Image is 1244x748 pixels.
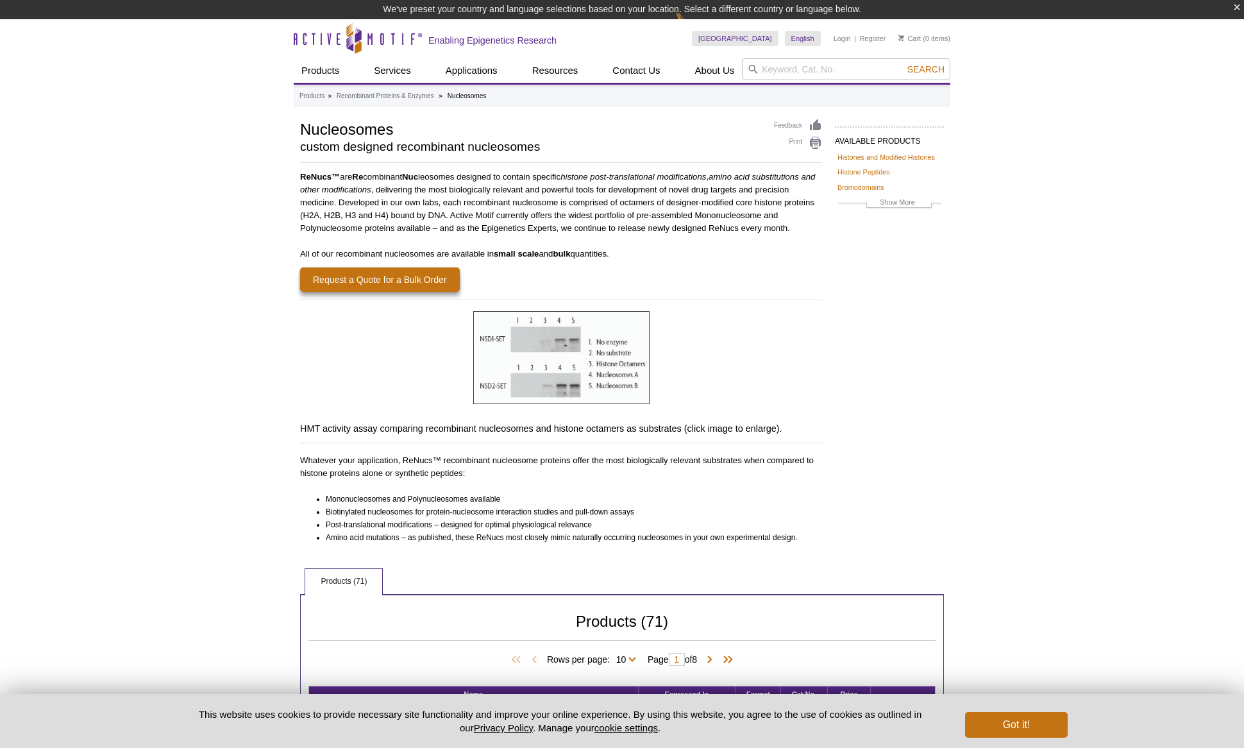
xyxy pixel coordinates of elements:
[907,64,945,74] span: Search
[448,92,487,99] li: Nucleosomes
[428,35,557,46] h2: Enabling Epigenetics Research
[834,34,851,43] a: Login
[904,64,948,75] button: Search
[439,92,442,99] li: »
[300,119,761,138] h1: Nucleosomes
[735,686,781,702] th: Format
[473,311,650,404] img: HMT activity assay comparing recombinant nucleosomes and histone octamers as substrates.
[337,90,434,102] a: Recombinant Proteins & Enzymes
[402,172,418,182] strong: Nuc
[781,686,828,702] th: Cat No.
[742,58,950,80] input: Keyword, Cat. No.
[438,58,505,83] a: Applications
[837,196,941,211] a: Show More
[494,249,539,259] strong: small scale
[326,493,811,506] li: Mononucleosomes and Polynucleosomes available
[509,654,528,667] span: First Page
[308,616,936,641] h2: Products (71)
[326,518,811,531] li: Post-translational modifications – designed for optimal physiological relevance
[687,58,743,83] a: About Us
[828,686,871,702] th: Price
[837,182,884,193] a: Bromodomains
[898,35,904,41] img: Your Cart
[176,708,944,735] p: This website uses cookies to provide necessary site functionality and improve your online experie...
[352,172,363,182] strong: Re
[474,722,533,733] a: Privacy Policy
[692,654,697,665] span: 8
[854,31,856,46] li: |
[774,136,822,150] a: Print
[560,172,706,182] i: histone post-translational modifications
[837,151,935,163] a: Histones and Modified Histones
[675,10,709,40] img: Change Here
[294,58,347,83] a: Products
[837,166,890,178] a: Histone Peptides
[300,454,822,480] p: Whatever your application, ReNucs™ recombinant nucleosome proteins offer the most biologically re...
[328,92,332,99] li: »
[703,654,716,667] span: Next Page
[528,654,541,667] span: Previous Page
[774,119,822,133] a: Feedback
[366,58,419,83] a: Services
[553,249,570,259] strong: bulk
[300,268,460,292] a: Request a Quote for a Bulk Order
[898,34,921,43] a: Cart
[898,31,950,46] li: (0 items)
[639,686,736,702] th: Expressed In
[547,652,641,665] span: Rows per page:
[692,31,778,46] a: [GEOGRAPHIC_DATA]
[300,421,822,436] h3: HMT activity assay comparing recombinant nucleosomes and histone octamers as substrates (click im...
[859,34,886,43] a: Register
[716,654,735,667] span: Last Page
[300,248,822,260] p: All of our recombinant nucleosomes are available in and quantities.
[309,686,639,702] th: Name
[300,172,340,182] strong: ReNucs™
[835,126,944,149] h2: AVAILABLE PRODUCTS
[305,569,382,595] a: Products (71)
[785,31,821,46] a: English
[594,722,658,733] button: cookie settings
[641,653,703,666] span: Page of
[300,141,761,153] h2: custom designed recombinant nucleosomes
[326,506,811,518] li: Biotinylated nucleosomes for protein-nucleosome interaction studies and pull-down assays
[965,712,1068,738] button: Got it!
[326,531,811,544] li: Amino acid mutations – as published, these ReNucs most closely mimic naturally occurring nucleoso...
[525,58,586,83] a: Resources
[299,90,324,102] a: Products
[605,58,668,83] a: Contact Us
[300,171,822,235] p: are combinant leosomes designed to contain specific , , delivering the most biologically relevant...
